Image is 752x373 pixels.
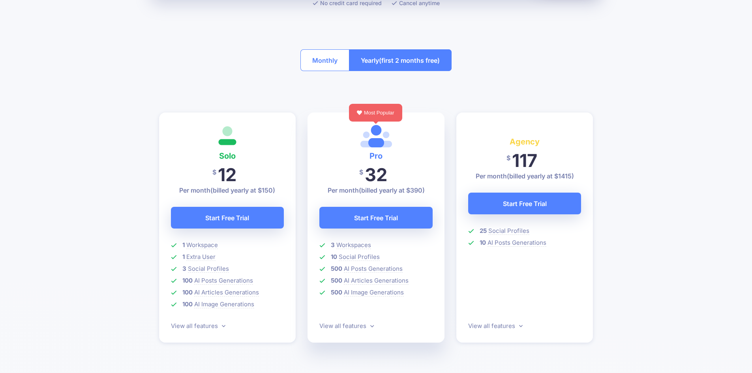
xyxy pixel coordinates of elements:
[365,164,387,186] span: 32
[212,163,216,181] span: $
[182,277,193,284] b: 100
[468,171,581,181] p: Per month
[300,49,349,71] button: Monthly
[349,49,452,71] button: Yearly(first 2 months free)
[319,322,374,330] a: View all features
[171,150,284,162] h4: Solo
[468,135,581,148] h4: Agency
[218,164,236,186] span: 12
[171,186,284,195] p: Per month
[331,265,342,272] b: 500
[331,289,342,296] b: 500
[210,186,275,194] span: (billed yearly at $150)
[182,241,185,249] b: 1
[359,186,425,194] span: (billed yearly at $390)
[468,193,581,214] a: Start Free Trial
[331,277,342,284] b: 500
[171,207,284,229] a: Start Free Trial
[468,322,523,330] a: View all features
[359,163,363,181] span: $
[186,241,218,249] span: Workspace
[331,241,335,249] b: 3
[379,54,440,67] span: (first 2 months free)
[488,239,546,247] span: AI Posts Generations
[182,289,193,296] b: 100
[480,227,487,234] b: 25
[188,265,229,273] span: Social Profiles
[506,149,510,167] span: $
[182,300,193,308] b: 100
[349,104,402,122] div: Most Popular
[194,277,253,285] span: AI Posts Generations
[182,253,185,261] b: 1
[194,289,259,296] span: AI Articles Generations
[512,150,537,171] span: 117
[186,253,216,261] span: Extra User
[344,265,403,273] span: AI Posts Generations
[171,322,225,330] a: View all features
[319,207,433,229] a: Start Free Trial
[480,239,486,246] b: 10
[344,277,409,285] span: AI Articles Generations
[331,253,337,261] b: 10
[507,172,574,180] span: (billed yearly at $1415)
[182,265,186,272] b: 3
[336,241,371,249] span: Workspaces
[319,150,433,162] h4: Pro
[194,300,254,308] span: AI Image Generations
[488,227,529,235] span: Social Profiles
[319,186,433,195] p: Per month
[344,289,404,296] span: AI Image Generations
[339,253,380,261] span: Social Profiles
